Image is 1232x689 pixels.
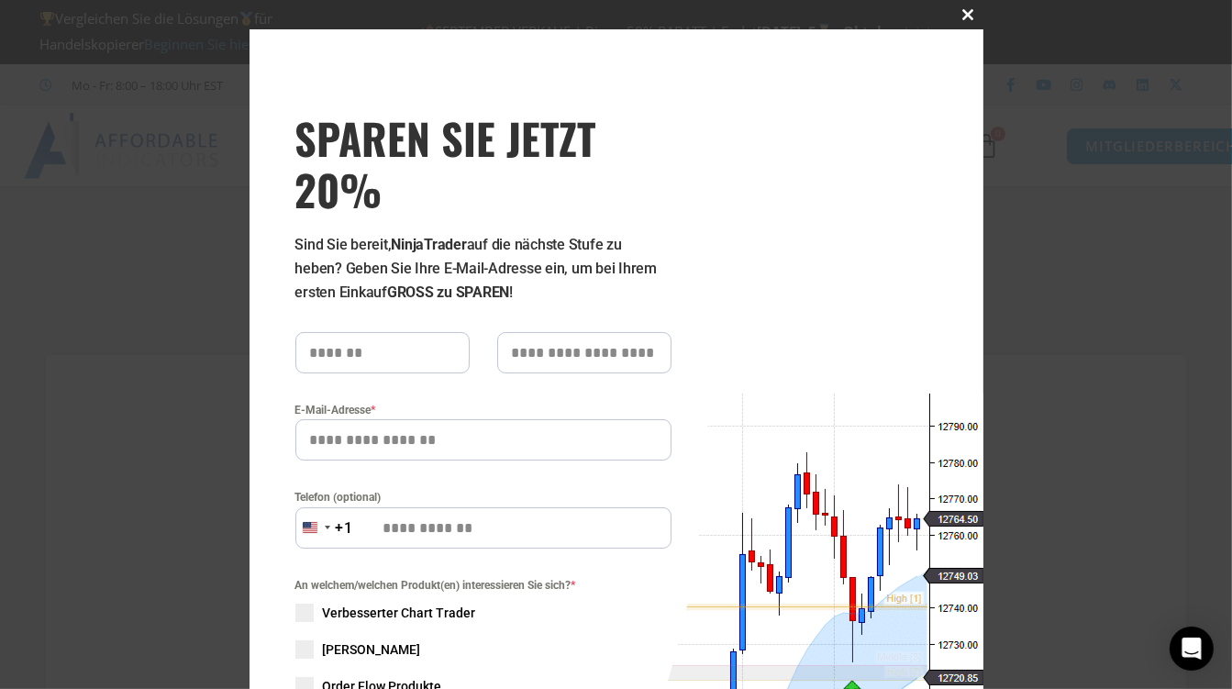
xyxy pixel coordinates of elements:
[336,517,354,540] div: +1
[295,233,671,305] p: Sind Sie bereit, auf die nächste Stufe zu heben? Geben Sie Ihre E-Mail-Adresse ein, um bei Ihrem ...
[295,640,671,659] label: Trade Copier
[1170,627,1214,671] div: Öffnen Sie den Intercom Messenger
[295,604,671,622] label: Enhanced Chart Trader
[295,507,354,549] button: Ausgewähltes Land
[323,640,421,659] span: [PERSON_NAME]
[295,488,671,506] label: Telefon (optional)
[295,112,671,215] h3: SPAREN SIE JETZT 20%
[295,579,572,592] font: An welchem/welchen Produkt(en) interessieren Sie sich?
[323,604,476,622] span: Verbesserter Chart Trader
[392,236,467,253] strong: NinjaTrader
[387,283,509,301] strong: GROSS zu SPAREN
[295,404,372,417] font: E-Mail-Adresse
